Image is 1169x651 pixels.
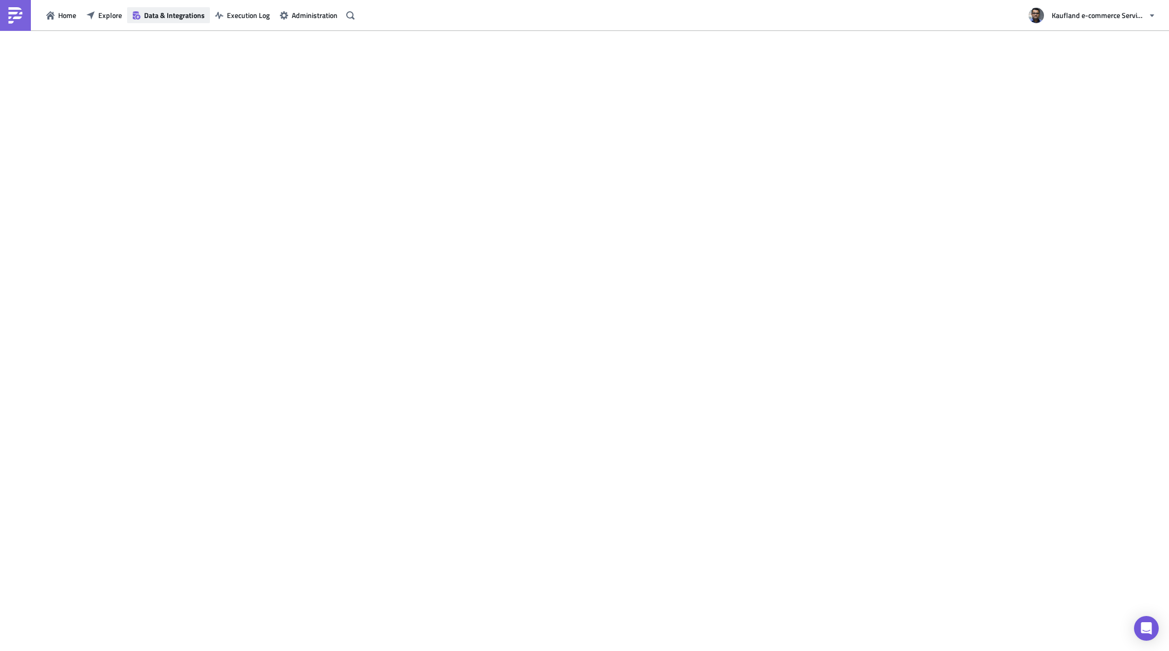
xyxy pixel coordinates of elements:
[98,10,122,21] span: Explore
[292,10,338,21] span: Administration
[144,10,205,21] span: Data & Integrations
[58,10,76,21] span: Home
[1052,10,1144,21] span: Kaufland e-commerce Services GmbH & Co. KG
[1134,616,1159,641] div: Open Intercom Messenger
[1022,4,1161,27] button: Kaufland e-commerce Services GmbH & Co. KG
[41,7,81,23] button: Home
[210,7,275,23] button: Execution Log
[81,7,127,23] button: Explore
[227,10,270,21] span: Execution Log
[1028,7,1045,24] img: Avatar
[7,7,24,24] img: PushMetrics
[275,7,343,23] button: Administration
[127,7,210,23] button: Data & Integrations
